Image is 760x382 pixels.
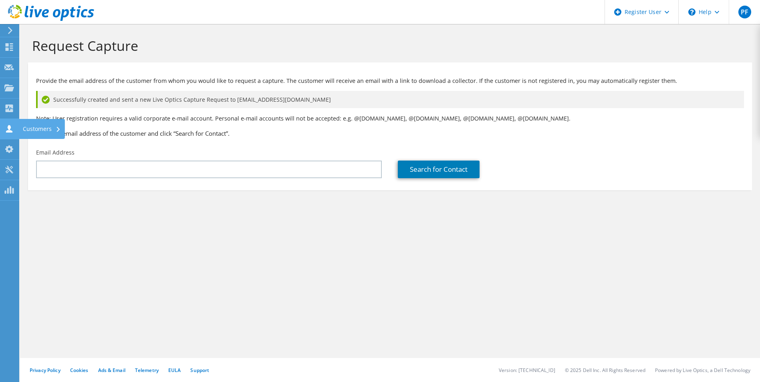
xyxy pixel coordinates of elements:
[30,367,60,374] a: Privacy Policy
[98,367,125,374] a: Ads & Email
[53,95,331,104] span: Successfully created and sent a new Live Optics Capture Request to [EMAIL_ADDRESS][DOMAIN_NAME]
[135,367,159,374] a: Telemetry
[655,367,750,374] li: Powered by Live Optics, a Dell Technology
[36,114,744,123] p: Note: User registration requires a valid corporate e-mail account. Personal e-mail accounts will ...
[499,367,555,374] li: Version: [TECHNICAL_ID]
[70,367,89,374] a: Cookies
[19,119,65,139] div: Customers
[190,367,209,374] a: Support
[36,129,744,138] h3: Enter the email address of the customer and click “Search for Contact”.
[36,76,744,85] p: Provide the email address of the customer from whom you would like to request a capture. The cust...
[688,8,695,16] svg: \n
[32,37,744,54] h1: Request Capture
[398,161,480,178] a: Search for Contact
[168,367,181,374] a: EULA
[565,367,645,374] li: © 2025 Dell Inc. All Rights Reserved
[36,149,75,157] label: Email Address
[738,6,751,18] span: PF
